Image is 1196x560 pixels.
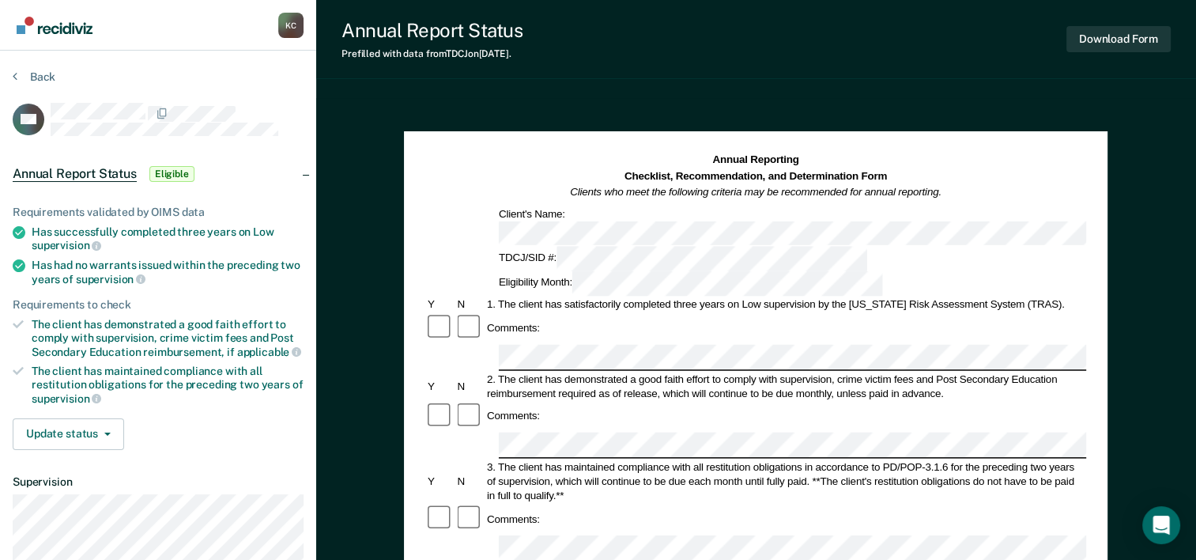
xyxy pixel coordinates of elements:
[425,379,455,393] div: Y
[713,154,799,166] strong: Annual Reporting
[149,166,194,182] span: Eligible
[13,206,304,219] div: Requirements validated by OIMS data
[32,392,101,405] span: supervision
[485,321,542,335] div: Comments:
[13,475,304,489] dt: Supervision
[485,409,542,423] div: Comments:
[237,346,301,358] span: applicable
[32,239,101,252] span: supervision
[1066,26,1171,52] button: Download Form
[17,17,92,34] img: Recidiviz
[485,297,1086,312] div: 1. The client has satisfactorily completed three years on Low supervision by the [US_STATE] Risk ...
[455,379,485,393] div: N
[13,166,137,182] span: Annual Report Status
[76,273,145,286] span: supervision
[571,186,942,198] em: Clients who meet the following criteria may be recommended for annual reporting.
[13,298,304,312] div: Requirements to check
[455,297,485,312] div: N
[485,372,1086,400] div: 2. The client has demonstrated a good faith effort to comply with supervision, crime victim fees ...
[341,48,523,59] div: Prefilled with data from TDCJ on [DATE] .
[278,13,304,38] button: Profile dropdown button
[32,259,304,286] div: Has had no warrants issued within the preceding two years of
[425,297,455,312] div: Y
[1142,506,1180,544] div: Open Intercom Messenger
[341,19,523,42] div: Annual Report Status
[496,271,885,296] div: Eligibility Month:
[32,318,304,358] div: The client has demonstrated a good faith effort to comply with supervision, crime victim fees and...
[32,225,304,252] div: Has successfully completed three years on Low
[32,365,304,405] div: The client has maintained compliance with all restitution obligations for the preceding two years of
[624,170,887,182] strong: Checklist, Recommendation, and Determination Form
[13,418,124,450] button: Update status
[455,474,485,488] div: N
[13,70,55,84] button: Back
[485,460,1086,502] div: 3. The client has maintained compliance with all restitution obligations in accordance to PD/POP-...
[278,13,304,38] div: K C
[485,512,542,526] div: Comments:
[425,474,455,488] div: Y
[496,247,870,271] div: TDCJ/SID #:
